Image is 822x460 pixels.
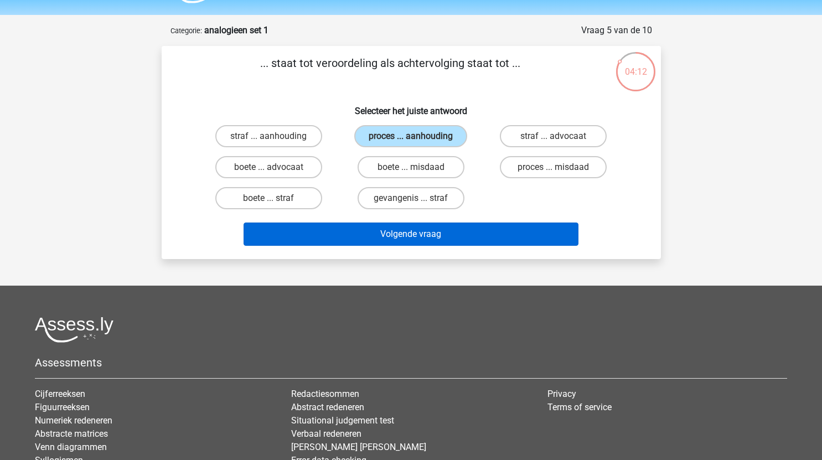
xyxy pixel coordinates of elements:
[500,125,607,147] label: straf ... advocaat
[581,24,652,37] div: Vraag 5 van de 10
[547,402,612,412] a: Terms of service
[170,27,202,35] small: Categorie:
[291,415,394,426] a: Situational judgement test
[35,356,787,369] h5: Assessments
[35,428,108,439] a: Abstracte matrices
[291,402,364,412] a: Abstract redeneren
[291,389,359,399] a: Redactiesommen
[35,389,85,399] a: Cijferreeksen
[204,25,268,35] strong: analogieen set 1
[615,51,656,79] div: 04:12
[291,428,361,439] a: Verbaal redeneren
[35,402,90,412] a: Figuurreeksen
[179,97,643,116] h6: Selecteer het juiste antwoord
[500,156,607,178] label: proces ... misdaad
[291,442,426,452] a: [PERSON_NAME] [PERSON_NAME]
[179,55,602,88] p: ... staat tot veroordeling als achtervolging staat tot ...
[35,415,112,426] a: Numeriek redeneren
[358,187,464,209] label: gevangenis ... straf
[215,187,322,209] label: boete ... straf
[358,156,464,178] label: boete ... misdaad
[547,389,576,399] a: Privacy
[35,317,113,343] img: Assessly logo
[215,156,322,178] label: boete ... advocaat
[35,442,107,452] a: Venn diagrammen
[354,125,467,147] label: proces ... aanhouding
[244,223,578,246] button: Volgende vraag
[215,125,322,147] label: straf ... aanhouding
